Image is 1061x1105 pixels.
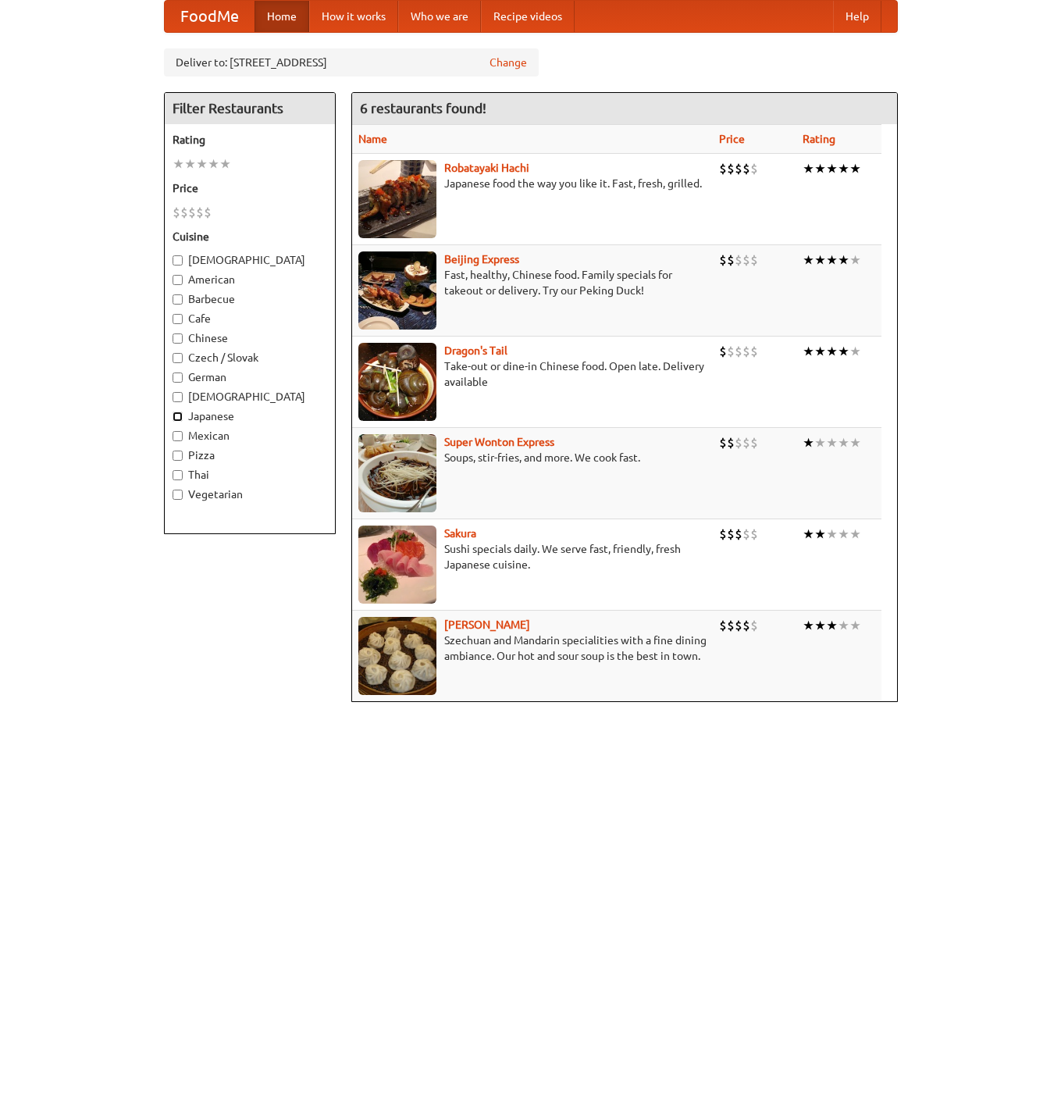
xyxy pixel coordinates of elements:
[204,204,212,221] li: $
[173,389,327,405] label: [DEMOGRAPHIC_DATA]
[735,251,742,269] li: $
[444,436,554,448] a: Super Wonton Express
[444,527,476,540] a: Sakura
[742,251,750,269] li: $
[750,160,758,177] li: $
[803,434,814,451] li: ★
[826,251,838,269] li: ★
[838,526,849,543] li: ★
[173,180,327,196] h5: Price
[173,467,327,483] label: Thai
[398,1,481,32] a: Who we are
[444,253,519,266] b: Beijing Express
[490,55,527,70] a: Change
[444,344,507,357] a: Dragon's Tail
[173,314,183,324] input: Cafe
[803,343,814,360] li: ★
[803,617,814,634] li: ★
[358,133,387,145] a: Name
[803,133,835,145] a: Rating
[838,251,849,269] li: ★
[735,526,742,543] li: $
[358,526,436,604] img: sakura.jpg
[173,311,327,326] label: Cafe
[849,343,861,360] li: ★
[750,251,758,269] li: $
[742,526,750,543] li: $
[814,160,826,177] li: ★
[826,617,838,634] li: ★
[208,155,219,173] li: ★
[750,434,758,451] li: $
[173,451,183,461] input: Pizza
[173,350,327,365] label: Czech / Slovak
[173,431,183,441] input: Mexican
[173,255,183,266] input: [DEMOGRAPHIC_DATA]
[165,1,255,32] a: FoodMe
[173,412,183,422] input: Japanese
[255,1,309,32] a: Home
[727,343,735,360] li: $
[727,251,735,269] li: $
[358,251,436,330] img: beijing.jpg
[173,294,183,305] input: Barbecue
[358,160,436,238] img: robatayaki.jpg
[173,369,327,385] label: German
[444,618,530,631] a: [PERSON_NAME]
[196,204,204,221] li: $
[173,470,183,480] input: Thai
[803,160,814,177] li: ★
[838,160,849,177] li: ★
[173,132,327,148] h5: Rating
[173,333,183,344] input: Chinese
[719,617,727,634] li: $
[184,155,196,173] li: ★
[742,160,750,177] li: $
[849,251,861,269] li: ★
[727,617,735,634] li: $
[814,251,826,269] li: ★
[173,353,183,363] input: Czech / Slovak
[309,1,398,32] a: How it works
[719,133,745,145] a: Price
[164,48,539,77] div: Deliver to: [STREET_ADDRESS]
[727,160,735,177] li: $
[727,526,735,543] li: $
[173,204,180,221] li: $
[814,343,826,360] li: ★
[742,617,750,634] li: $
[826,434,838,451] li: ★
[173,372,183,383] input: German
[481,1,575,32] a: Recipe videos
[719,526,727,543] li: $
[173,487,327,502] label: Vegetarian
[444,162,529,174] a: Robatayaki Hachi
[735,343,742,360] li: $
[849,526,861,543] li: ★
[173,447,327,463] label: Pizza
[219,155,231,173] li: ★
[838,434,849,451] li: ★
[173,408,327,424] label: Japanese
[173,392,183,402] input: [DEMOGRAPHIC_DATA]
[173,490,183,500] input: Vegetarian
[358,450,707,465] p: Soups, stir-fries, and more. We cook fast.
[719,434,727,451] li: $
[358,633,707,664] p: Szechuan and Mandarin specialities with a fine dining ambiance. Our hot and sour soup is the best...
[735,160,742,177] li: $
[826,160,838,177] li: ★
[826,343,838,360] li: ★
[188,204,196,221] li: $
[358,434,436,512] img: superwonton.jpg
[173,291,327,307] label: Barbecue
[719,160,727,177] li: $
[735,617,742,634] li: $
[173,275,183,285] input: American
[358,358,707,390] p: Take-out or dine-in Chinese food. Open late. Delivery available
[173,428,327,444] label: Mexican
[719,251,727,269] li: $
[814,434,826,451] li: ★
